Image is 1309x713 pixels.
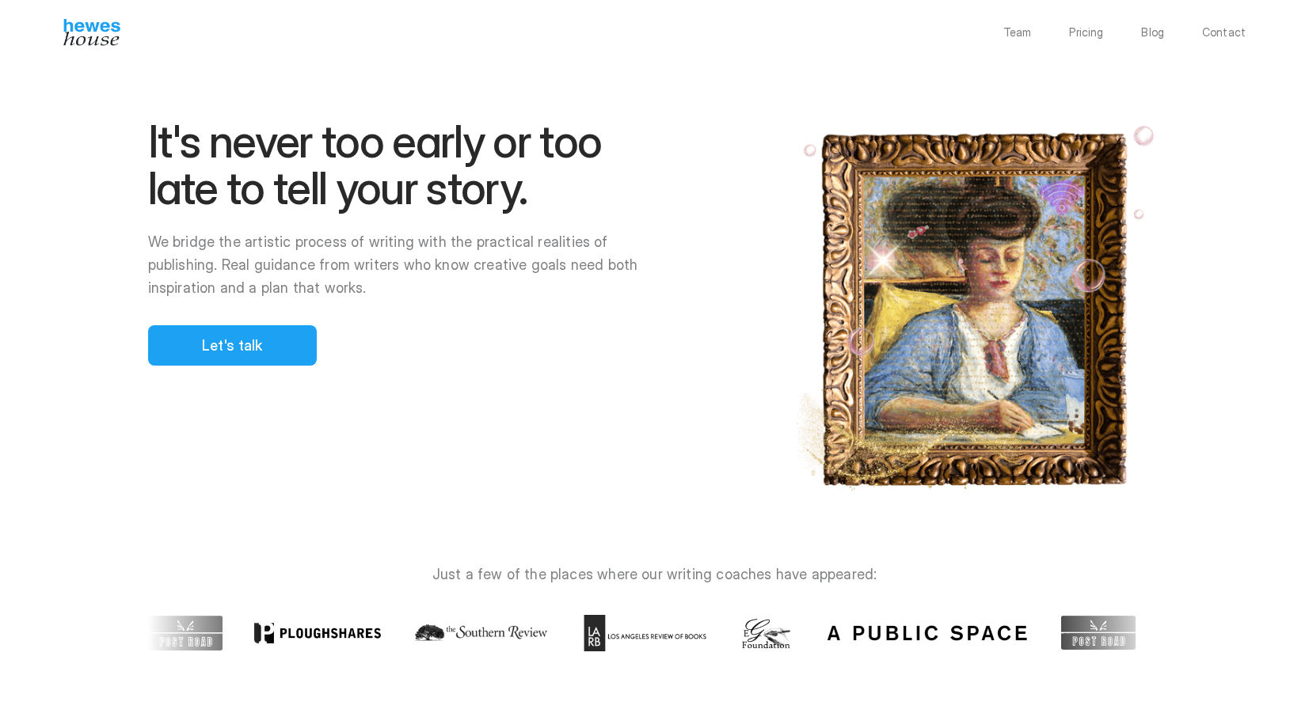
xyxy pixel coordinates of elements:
[148,567,1162,582] p: Just a few of the places where our writing coaches have appeared:
[1202,27,1246,38] a: Contact
[1141,27,1164,38] a: Blog
[1069,27,1103,38] a: Pricing
[1003,27,1032,38] a: Team
[148,119,663,213] h1: It's never too early or too late to tell your story.
[63,19,120,46] img: Hewes House’s book coach services offer creative writing courses, writing class to learn differen...
[148,231,663,299] p: We bridge the artistic process of writing with the practical realities of publishing. Real guidan...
